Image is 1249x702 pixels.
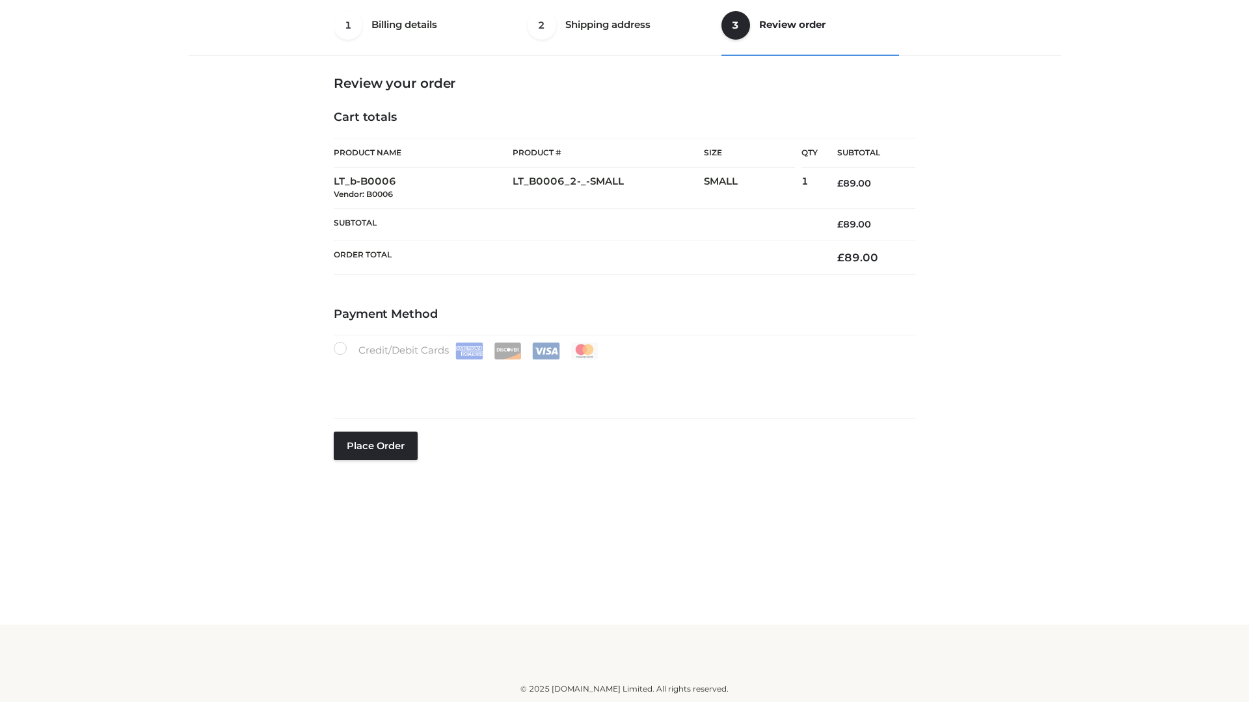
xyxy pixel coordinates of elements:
img: Visa [532,343,560,359]
h3: Review your order [334,75,915,91]
th: Order Total [334,240,818,275]
span: £ [837,177,843,189]
th: Product Name [334,138,513,168]
img: Discover [494,343,522,359]
button: Place order [334,432,418,460]
div: © 2025 [DOMAIN_NAME] Limited. All rights reserved. [193,682,1056,695]
small: Vendor: B0006 [334,189,393,199]
label: Credit/Debit Cards [334,342,600,359]
span: £ [837,218,843,230]
iframe: Secure payment input frame [331,357,913,404]
h4: Payment Method [334,307,915,322]
img: Amex [455,343,483,359]
img: Mastercard [571,343,598,359]
span: £ [837,251,844,264]
bdi: 89.00 [837,251,878,264]
th: Subtotal [818,138,915,168]
td: 1 [801,168,818,209]
th: Size [704,138,795,168]
th: Qty [801,138,818,168]
td: LT_b-B0006 [334,168,513,209]
bdi: 89.00 [837,177,871,189]
h4: Cart totals [334,110,915,125]
td: SMALL [704,168,801,209]
bdi: 89.00 [837,218,871,230]
th: Product # [513,138,704,168]
th: Subtotal [334,208,818,240]
td: LT_B0006_2-_-SMALL [513,168,704,209]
